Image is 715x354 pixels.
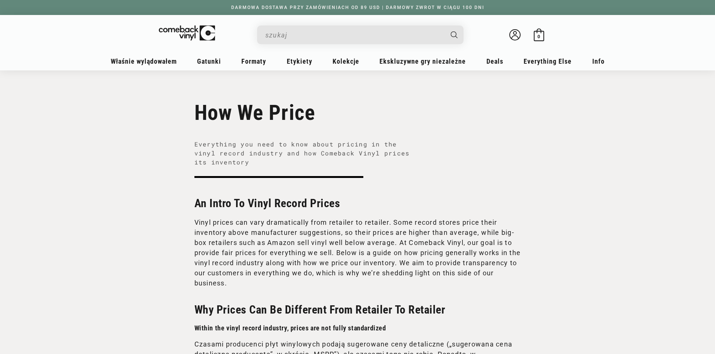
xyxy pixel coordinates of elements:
h2: An Intro To Vinyl Record Prices [194,197,521,210]
h1: How We Price [194,100,521,125]
div: Szukaj [257,25,464,44]
font: Formaty [241,57,266,65]
font: DARMOWA DOSTAWA PRZY ZAMÓWIENIACH OD 89 USD | DARMOWY ZWROT W CIĄGU 100 DNI [231,5,484,10]
h2: Why Prices Can Be Different From Retailer To Retailer [194,303,521,316]
span: Deals [486,57,503,65]
input: szukaj [265,27,443,43]
font: Gatunki [197,57,221,65]
h3: Within the vinyl record industry, prices are not fully standardized [194,324,521,332]
font: Ekskluzywne gry niezależne [379,57,466,65]
p: Vinyl prices can vary dramatically from retailer to retailer. Some record stores price their inve... [194,217,521,288]
span: Everything Else [524,57,572,65]
span: Info [592,57,605,65]
font: Właśnie wylądowałem [111,57,177,65]
font: Kolekcje [333,57,359,65]
a: DARMOWA DOSTAWA PRZY ZAMÓWIENIACH OD 89 USD | DARMOWY ZWROT W CIĄGU 100 DNI [224,5,492,10]
button: Szukaj [444,25,464,44]
font: 0 [537,34,540,39]
font: Etykiety [287,57,312,65]
p: Everything you need to know about pricing in the vinyl record industry and how Comeback Vinyl pri... [194,140,410,167]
